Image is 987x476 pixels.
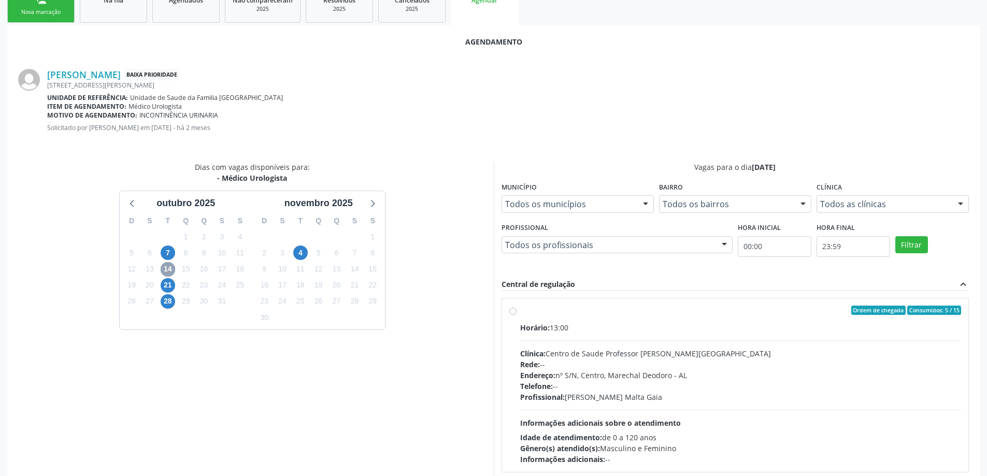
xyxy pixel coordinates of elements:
[177,213,195,229] div: Q
[309,213,327,229] div: Q
[293,246,308,260] span: terça-feira, 4 de novembro de 2025
[124,262,139,277] span: domingo, 12 de outubro de 2025
[47,102,126,111] b: Item de agendamento:
[275,294,290,309] span: segunda-feira, 24 de novembro de 2025
[257,246,271,260] span: domingo, 2 de novembro de 2025
[47,123,969,132] p: Solicitado por [PERSON_NAME] em [DATE] - há 2 meses
[280,196,357,210] div: novembro 2025
[311,294,326,309] span: quarta-feira, 26 de novembro de 2025
[752,162,776,172] span: [DATE]
[505,199,633,209] span: Todos os municípios
[293,278,308,293] span: terça-feira, 18 de novembro de 2025
[365,278,380,293] span: sábado, 22 de novembro de 2025
[520,370,555,380] span: Endereço:
[365,229,380,244] span: sábado, 1 de novembro de 2025
[505,240,711,250] span: Todos os profissionais
[520,359,962,370] div: --
[142,294,157,309] span: segunda-feira, 27 de outubro de 2025
[502,220,548,236] label: Profissional
[257,262,271,277] span: domingo, 9 de novembro de 2025
[195,172,310,183] div: - Médico Urologista
[365,246,380,260] span: sábado, 8 de novembro de 2025
[520,432,962,443] div: de 0 a 120 anos
[197,246,211,260] span: quinta-feira, 9 de outubro de 2025
[330,246,344,260] span: quinta-feira, 6 de novembro de 2025
[197,294,211,309] span: quinta-feira, 30 de outubro de 2025
[179,229,193,244] span: quarta-feira, 1 de outubro de 2025
[851,306,906,315] span: Ordem de chegada
[197,262,211,277] span: quinta-feira, 16 de outubro de 2025
[257,294,271,309] span: domingo, 23 de novembro de 2025
[195,162,310,183] div: Dias com vagas disponíveis para:
[123,213,141,229] div: D
[291,213,309,229] div: T
[738,236,811,257] input: Selecione o horário
[159,213,177,229] div: T
[663,199,790,209] span: Todos os bairros
[197,229,211,244] span: quinta-feira, 2 de outubro de 2025
[233,5,293,13] div: 2025
[142,262,157,277] span: segunda-feira, 13 de outubro de 2025
[18,69,40,91] img: img
[502,180,537,196] label: Município
[233,246,247,260] span: sábado, 11 de outubro de 2025
[124,278,139,293] span: domingo, 19 de outubro de 2025
[502,162,969,172] div: Vagas para o dia
[347,262,362,277] span: sexta-feira, 14 de novembro de 2025
[520,392,565,402] span: Profissional:
[311,278,326,293] span: quarta-feira, 19 de novembro de 2025
[161,262,175,277] span: terça-feira, 14 de outubro de 2025
[128,102,182,111] span: Médico Urologista
[520,370,962,381] div: nº S/N, Centro, Marechal Deodoro - AL
[142,278,157,293] span: segunda-feira, 20 de outubro de 2025
[124,246,139,260] span: domingo, 5 de outubro de 2025
[313,5,365,13] div: 2025
[520,392,962,402] div: [PERSON_NAME] Malta Gaia
[346,213,364,229] div: S
[817,236,890,257] input: Selecione o horário
[293,262,308,277] span: terça-feira, 11 de novembro de 2025
[179,294,193,309] span: quarta-feira, 29 de outubro de 2025
[47,93,128,102] b: Unidade de referência:
[347,278,362,293] span: sexta-feira, 21 de novembro de 2025
[520,443,600,453] span: Gênero(s) atendido(s):
[233,262,247,277] span: sábado, 18 de outubro de 2025
[214,278,229,293] span: sexta-feira, 24 de outubro de 2025
[365,294,380,309] span: sábado, 29 de novembro de 2025
[274,213,292,229] div: S
[895,236,928,254] button: Filtrar
[347,246,362,260] span: sexta-feira, 7 de novembro de 2025
[817,220,855,236] label: Hora final
[130,93,283,102] span: Unidade de Saude da Familia [GEOGRAPHIC_DATA]
[15,8,67,16] div: Nova marcação
[124,294,139,309] span: domingo, 26 de outubro de 2025
[47,69,121,80] a: [PERSON_NAME]
[139,111,218,120] span: INCONTINÊNCIA URINARIA
[327,213,346,229] div: Q
[161,294,175,309] span: terça-feira, 28 de outubro de 2025
[364,213,382,229] div: S
[195,213,213,229] div: Q
[330,294,344,309] span: quinta-feira, 27 de novembro de 2025
[275,246,290,260] span: segunda-feira, 3 de novembro de 2025
[520,454,962,465] div: --
[520,349,546,358] span: Clínica:
[152,196,219,210] div: outubro 2025
[275,262,290,277] span: segunda-feira, 10 de novembro de 2025
[179,278,193,293] span: quarta-feira, 22 de outubro de 2025
[179,246,193,260] span: quarta-feira, 8 de outubro de 2025
[275,278,290,293] span: segunda-feira, 17 de novembro de 2025
[520,381,962,392] div: --
[293,294,308,309] span: terça-feira, 25 de novembro de 2025
[330,262,344,277] span: quinta-feira, 13 de novembro de 2025
[141,213,159,229] div: S
[255,213,274,229] div: D
[233,229,247,244] span: sábado, 4 de outubro de 2025
[257,310,271,325] span: domingo, 30 de novembro de 2025
[161,278,175,293] span: terça-feira, 21 de outubro de 2025
[520,323,550,333] span: Horário:
[124,69,179,80] span: Baixa Prioridade
[520,322,962,333] div: 13:00
[311,246,326,260] span: quarta-feira, 5 de novembro de 2025
[347,294,362,309] span: sexta-feira, 28 de novembro de 2025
